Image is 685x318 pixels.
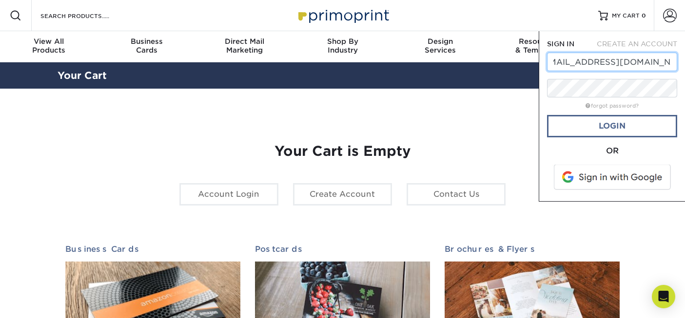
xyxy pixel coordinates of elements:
h1: Your Cart is Empty [65,143,620,160]
a: Your Cart [58,70,107,81]
a: DesignServices [391,31,489,62]
a: Resources& Templates [489,31,587,62]
span: Direct Mail [196,37,294,46]
span: 0 [642,12,646,19]
h2: Brochures & Flyers [445,244,620,254]
div: Open Intercom Messenger [652,285,675,308]
a: Login [547,115,677,137]
span: Shop By [294,37,391,46]
div: Services [391,37,489,55]
a: Shop ByIndustry [294,31,391,62]
a: Direct MailMarketing [196,31,294,62]
h2: Business Cards [65,244,240,254]
img: Primoprint [294,5,391,26]
span: Design [391,37,489,46]
a: BusinessCards [98,31,196,62]
iframe: Google Customer Reviews [2,288,83,315]
span: Resources [489,37,587,46]
div: OR [547,145,677,157]
a: Account Login [179,183,278,206]
input: Email [547,53,677,71]
div: Industry [294,37,391,55]
div: Marketing [196,37,294,55]
div: & Templates [489,37,587,55]
span: SIGN IN [547,40,574,48]
div: Cards [98,37,196,55]
h2: Postcards [255,244,430,254]
span: Business [98,37,196,46]
input: SEARCH PRODUCTS..... [39,10,135,21]
a: forgot password? [586,103,639,109]
span: MY CART [612,12,640,20]
a: Contact Us [407,183,506,206]
a: Create Account [293,183,392,206]
span: CREATE AN ACCOUNT [597,40,677,48]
